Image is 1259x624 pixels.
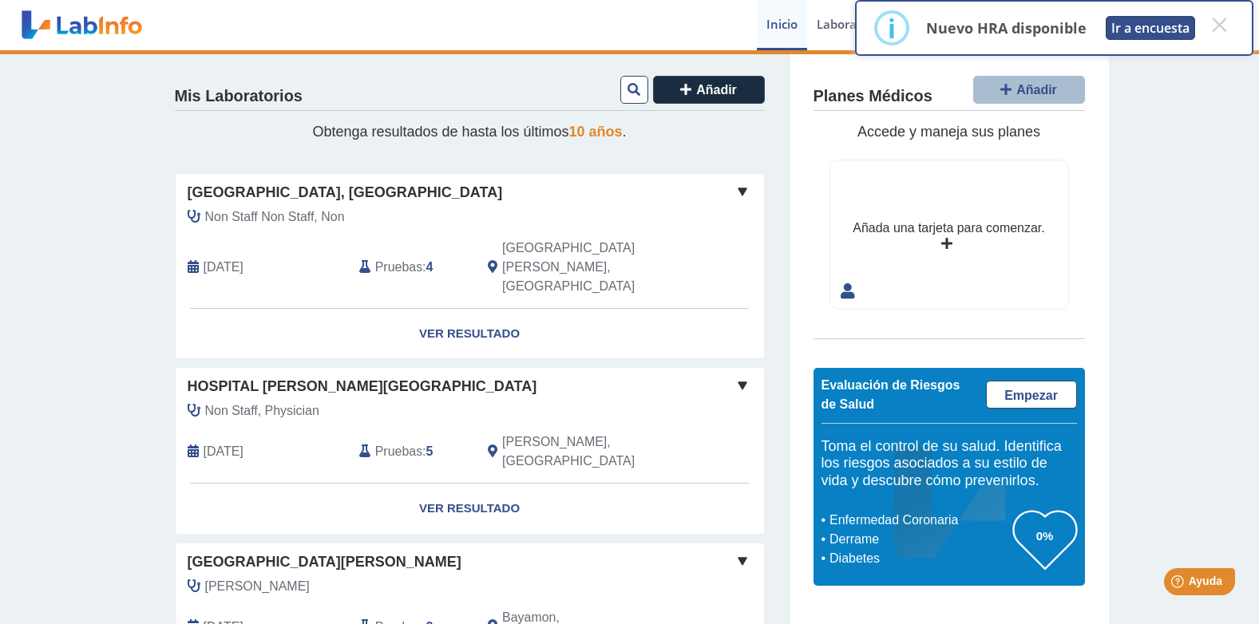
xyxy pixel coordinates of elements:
[347,432,476,471] div: :
[175,87,303,106] h4: Mis Laboratorios
[426,444,434,458] b: 5
[205,207,345,227] span: Non Staff Non Staff, Non
[176,484,764,534] a: Ver Resultado
[926,18,1087,38] p: Nuevo HRA disponible
[569,124,623,140] span: 10 años
[188,551,461,573] span: [GEOGRAPHIC_DATA][PERSON_NAME]
[205,577,310,596] span: Matta Rivera, Marvin
[653,76,765,104] button: Añadir
[1106,16,1195,40] button: Ir a encuesta
[986,381,1077,409] a: Empezar
[312,124,626,140] span: Obtenga resultados de hasta los últimos .
[1013,526,1077,546] h3: 0%
[822,378,960,411] span: Evaluación de Riesgos de Salud
[973,76,1085,104] button: Añadir
[1016,83,1057,97] span: Añadir
[426,260,434,274] b: 4
[1117,562,1241,606] iframe: Help widget launcher
[825,530,1013,549] li: Derrame
[502,239,679,296] span: San Juan, PR
[204,258,243,277] span: 2025-08-16
[853,219,1044,238] div: Añada una tarjeta para comenzar.
[1004,389,1058,402] span: Empezar
[825,511,1013,530] li: Enfermedad Coronaria
[822,438,1077,490] h5: Toma el control de su salud. Identifica los riesgos asociados a su estilo de vida y descubre cómo...
[347,239,476,296] div: :
[204,442,243,461] span: 2025-06-06
[375,442,422,461] span: Pruebas
[375,258,422,277] span: Pruebas
[1205,10,1233,39] button: Close this dialog
[188,182,503,203] span: [GEOGRAPHIC_DATA], [GEOGRAPHIC_DATA]
[825,549,1013,568] li: Diabetes
[696,83,737,97] span: Añadir
[176,309,764,359] a: Ver Resultado
[188,376,537,397] span: Hospital [PERSON_NAME][GEOGRAPHIC_DATA]
[888,14,896,42] div: i
[857,124,1040,140] span: Accede y maneja sus planes
[205,401,319,421] span: Non Staff, Physician
[814,87,932,106] h4: Planes Médicos
[502,432,679,471] span: Ponce, PR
